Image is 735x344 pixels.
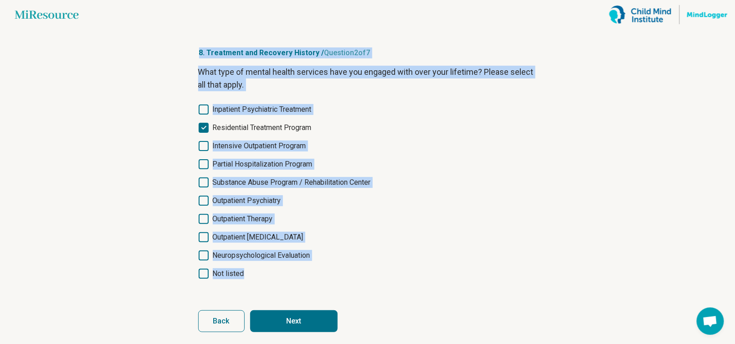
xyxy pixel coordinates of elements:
[213,214,273,224] span: Outpatient Therapy
[697,308,724,335] div: Open chat
[198,66,537,91] p: What type of mental health services have you engaged with over your lifetime? Please select all t...
[213,318,230,325] span: Back
[324,48,370,57] span: Question 2 of 7
[213,122,312,133] span: Residential Treatment Program
[198,47,537,58] p: 8. Treatment and Recovery History /
[213,232,303,243] span: Outpatient [MEDICAL_DATA]
[198,310,245,332] button: Back
[213,104,312,115] span: Inpatient Psychiatric Treatment
[213,268,244,279] span: Not listed
[213,141,306,151] span: Intensive Outpatient Program
[250,310,338,332] button: Next
[213,250,310,261] span: Neuropsychological Evaluation
[213,159,313,170] span: Partial Hospitalization Program
[213,177,371,188] span: Substance Abuse Program / Rehabilitation Center
[213,195,281,206] span: Outpatient Psychiatry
